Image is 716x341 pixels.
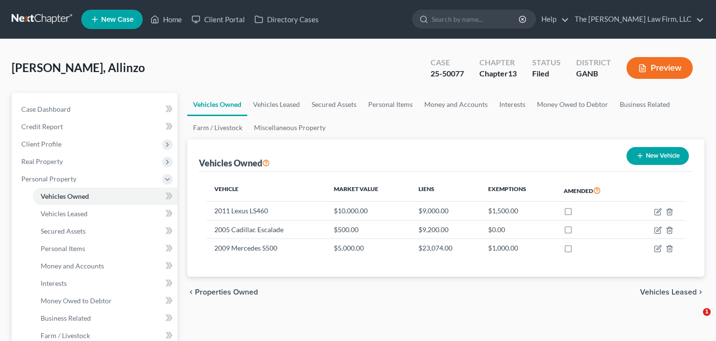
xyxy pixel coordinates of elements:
div: Filed [532,68,561,79]
a: Money and Accounts [418,93,493,116]
td: $9,200.00 [411,220,480,238]
td: 2009 Mercedes S500 [207,239,326,257]
th: Vehicle [207,179,326,202]
a: Vehicles Owned [187,93,247,116]
div: GANB [576,68,611,79]
td: $5,000.00 [326,239,411,257]
a: Miscellaneous Property [248,116,331,139]
a: Money and Accounts [33,257,178,275]
a: Personal Items [362,93,418,116]
a: Business Related [33,310,178,327]
span: 1 [703,308,711,316]
a: Personal Items [33,240,178,257]
a: Money Owed to Debtor [33,292,178,310]
td: $10,000.00 [326,202,411,220]
div: Status [532,57,561,68]
a: Home [146,11,187,28]
iframe: Intercom live chat [683,308,706,331]
th: Liens [411,179,480,202]
a: Interests [493,93,531,116]
a: Help [537,11,569,28]
button: New Vehicle [626,147,689,165]
span: Properties Owned [195,288,258,296]
div: District [576,57,611,68]
div: Chapter [479,57,517,68]
td: $1,500.00 [480,202,556,220]
div: Case [431,57,464,68]
th: Amended [556,179,630,202]
a: Directory Cases [250,11,324,28]
td: 2011 Lexus LS460 [207,202,326,220]
span: 13 [508,69,517,78]
button: Vehicles Leased chevron_right [640,288,704,296]
div: Vehicles Owned [199,157,270,169]
i: chevron_left [187,288,195,296]
a: Interests [33,275,178,292]
td: $1,000.00 [480,239,556,257]
span: Vehicles Leased [640,288,697,296]
span: Personal Items [41,244,85,252]
span: Client Profile [21,140,61,148]
input: Search by name... [432,10,520,28]
span: Real Property [21,157,63,165]
a: Business Related [614,93,676,116]
td: $0.00 [480,220,556,238]
th: Exemptions [480,179,556,202]
i: chevron_right [697,288,704,296]
div: Chapter [479,68,517,79]
span: Money Owed to Debtor [41,297,112,305]
span: New Case [101,16,134,23]
button: Preview [626,57,693,79]
span: Farm / Livestock [41,331,90,340]
a: Secured Assets [306,93,362,116]
span: [PERSON_NAME], Allinzo [12,60,145,74]
span: Secured Assets [41,227,86,235]
div: 25-50077 [431,68,464,79]
th: Market Value [326,179,411,202]
a: The [PERSON_NAME] Law Firm, LLC [570,11,704,28]
a: Credit Report [14,118,178,135]
a: Vehicles Owned [33,188,178,205]
td: $9,000.00 [411,202,480,220]
a: Vehicles Leased [33,205,178,222]
a: Client Portal [187,11,250,28]
td: 2005 Cadillac Escalade [207,220,326,238]
a: Vehicles Leased [247,93,306,116]
a: Case Dashboard [14,101,178,118]
a: Money Owed to Debtor [531,93,614,116]
span: Money and Accounts [41,262,104,270]
span: Business Related [41,314,91,322]
span: Credit Report [21,122,63,131]
span: Vehicles Owned [41,192,89,200]
a: Farm / Livestock [187,116,248,139]
button: chevron_left Properties Owned [187,288,258,296]
td: $500.00 [326,220,411,238]
span: Interests [41,279,67,287]
span: Personal Property [21,175,76,183]
td: $23,074.00 [411,239,480,257]
span: Vehicles Leased [41,209,88,218]
span: Case Dashboard [21,105,71,113]
a: Secured Assets [33,222,178,240]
